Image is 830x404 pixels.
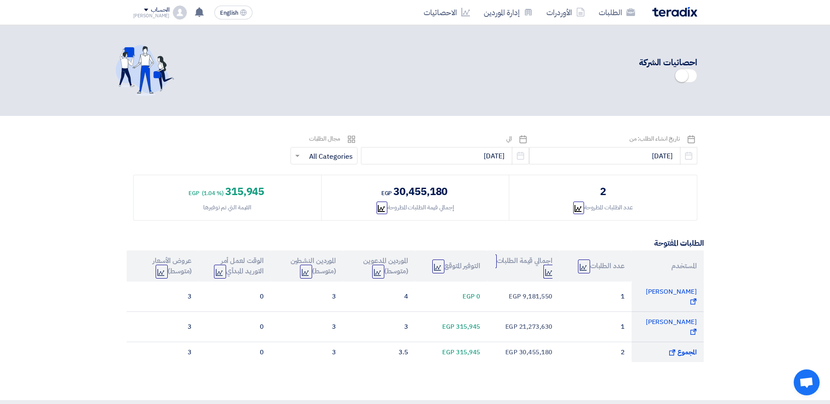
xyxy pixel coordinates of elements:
[220,10,238,16] span: English
[442,322,455,331] span: egp
[271,282,343,312] td: 3
[343,282,415,312] td: 4
[343,342,415,362] td: 3.5
[271,342,343,362] td: 3
[646,287,697,306] span: [PERSON_NAME]
[361,147,529,164] input: to
[343,311,415,342] td: 3
[559,250,632,282] th: عدد الطلبات
[377,203,453,212] div: إجمالي قيمة الطلبات المطروحة
[632,250,704,282] th: المستخدم
[133,13,170,18] div: [PERSON_NAME]
[646,317,697,337] span: [PERSON_NAME]
[173,6,187,19] img: profile_test.png
[198,311,271,342] td: 0
[476,292,480,301] span: 0
[477,2,539,22] a: إدارة الموردين
[203,203,251,212] div: القيمة التي تم توفيرها
[509,292,521,301] span: egp
[188,189,199,197] span: egp
[456,322,480,331] span: 315,945
[463,292,475,301] span: egp
[417,2,477,22] a: الاحصائيات
[415,250,487,282] th: التوفير المتوقع
[271,311,343,342] td: 3
[127,282,199,312] td: 3
[559,342,632,362] td: 2
[677,347,696,357] b: المجموع
[505,322,518,331] span: egp
[487,250,559,282] th: اجمالي قيمة الطلبات
[652,7,697,17] img: Teradix logo
[559,282,632,312] td: 1
[198,342,271,362] td: 0
[573,203,633,212] div: عدد الطلبات المطروحة
[592,2,642,22] a: الطلبات
[519,322,552,331] span: 21,273,630
[151,6,169,14] div: الحساب
[559,311,632,342] td: 1
[198,250,271,282] th: الوقت لعمل أمر التوريد المبدأي
[225,184,264,199] span: 315,945
[600,184,606,199] div: 2
[523,292,552,301] span: 9,181,550
[127,250,199,282] th: عروض الأسعار (متوسط)
[629,134,680,143] span: تاريخ انشاء الطلب: من
[343,250,415,282] th: الموردين المدعوين (متوسط)
[127,342,199,362] td: 3
[214,6,252,19] button: English
[202,189,223,197] span: (1.04 %)
[115,45,174,96] img: invite_your_team.svg
[271,250,343,282] th: الموردين النشطين (متوسط)
[539,2,592,22] a: الأوردرات
[442,348,455,357] span: egp
[794,369,820,395] a: Open chat
[309,134,340,143] span: مجال الطلبات
[456,348,480,357] span: 315,945
[529,147,697,164] input: from
[393,184,447,199] span: 30,455,180
[381,189,392,197] span: egp
[198,282,271,312] td: 0
[505,348,518,357] span: egp
[302,56,697,69] div: احصائيات الشركة
[506,134,512,143] span: الي
[127,311,199,342] td: 3
[127,238,704,248] h5: الطلبات المفتوحة
[519,348,552,357] span: 30,455,180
